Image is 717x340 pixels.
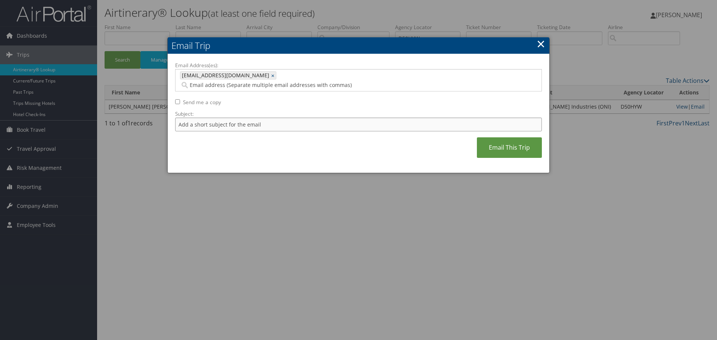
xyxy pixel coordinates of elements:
[180,72,269,79] span: [EMAIL_ADDRESS][DOMAIN_NAME]
[175,62,542,69] label: Email Address(es):
[175,118,542,131] input: Add a short subject for the email
[477,137,542,158] a: Email This Trip
[175,110,542,118] label: Subject:
[180,81,461,89] input: Email address (Separate multiple email addresses with commas)
[168,37,549,54] h2: Email Trip
[271,72,276,79] a: ×
[183,99,221,106] label: Send me a copy
[537,36,545,51] a: ×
